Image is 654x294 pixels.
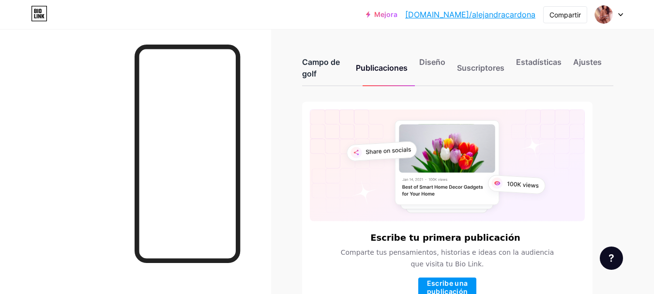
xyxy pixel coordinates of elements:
font: Ajustes [573,57,602,67]
font: Diseño [419,57,445,67]
font: [DOMAIN_NAME]/alejandracardona [405,10,535,19]
font: Escribe tu primera publicación [370,232,520,243]
font: Estadísticas [516,57,562,67]
img: lucianabc_ [594,5,613,24]
font: Comparte tus pensamientos, historias e ideas con la audiencia que visita tu Bio Link. [341,248,554,268]
a: [DOMAIN_NAME]/alejandracardona [405,9,535,20]
font: Suscriptores [457,63,504,73]
font: Mejora [374,10,397,18]
font: Publicaciones [356,63,408,73]
font: Campo de golf [302,57,340,78]
font: Compartir [549,11,581,19]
